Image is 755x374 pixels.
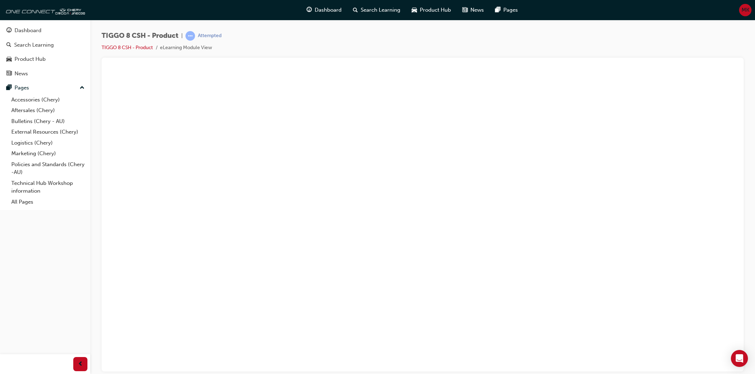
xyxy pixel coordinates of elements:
[420,6,451,14] span: Product Hub
[6,56,12,63] span: car-icon
[4,3,85,17] img: oneconnect
[8,159,87,178] a: Policies and Standards (Chery -AU)
[731,350,748,367] div: Open Intercom Messenger
[8,127,87,138] a: External Resources (Chery)
[462,6,468,14] span: news-icon
[503,6,518,14] span: Pages
[315,6,342,14] span: Dashboard
[307,6,312,14] span: guage-icon
[8,138,87,148] a: Logistics (Chery)
[8,197,87,208] a: All Pages
[361,6,400,14] span: Search Learning
[739,4,751,16] button: MK
[6,42,11,48] span: search-icon
[15,84,29,92] div: Pages
[80,83,85,93] span: up-icon
[15,55,46,63] div: Product Hub
[8,94,87,105] a: Accessories (Chery)
[14,41,54,49] div: Search Learning
[78,360,83,369] span: prev-icon
[8,116,87,127] a: Bulletins (Chery - AU)
[198,33,222,39] div: Attempted
[406,3,457,17] a: car-iconProduct Hub
[412,6,417,14] span: car-icon
[495,6,501,14] span: pages-icon
[490,3,524,17] a: pages-iconPages
[3,67,87,80] a: News
[3,23,87,81] button: DashboardSearch LearningProduct HubNews
[102,32,178,40] span: TIGGO 8 CSH - Product
[742,6,749,14] span: MK
[3,81,87,94] button: Pages
[6,85,12,91] span: pages-icon
[470,6,484,14] span: News
[102,45,153,51] a: TIGGO 8 CSH - Product
[301,3,347,17] a: guage-iconDashboard
[457,3,490,17] a: news-iconNews
[15,70,28,78] div: News
[3,24,87,37] a: Dashboard
[347,3,406,17] a: search-iconSearch Learning
[3,39,87,52] a: Search Learning
[8,178,87,197] a: Technical Hub Workshop information
[6,71,12,77] span: news-icon
[185,31,195,41] span: learningRecordVerb_ATTEMPT-icon
[8,105,87,116] a: Aftersales (Chery)
[8,148,87,159] a: Marketing (Chery)
[353,6,358,14] span: search-icon
[160,44,212,52] li: eLearning Module View
[15,27,41,35] div: Dashboard
[181,32,183,40] span: |
[6,28,12,34] span: guage-icon
[3,53,87,66] a: Product Hub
